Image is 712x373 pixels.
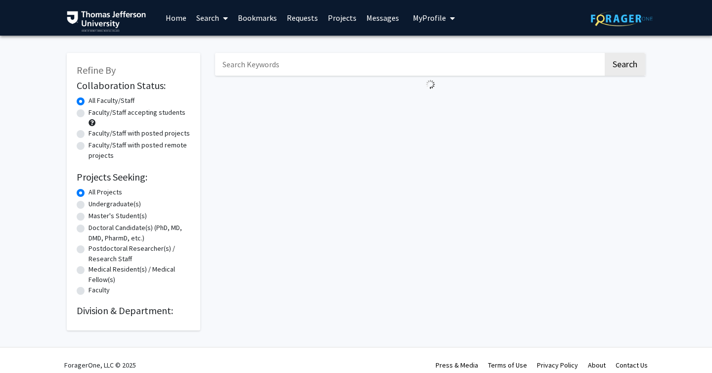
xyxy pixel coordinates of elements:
label: Master's Student(s) [89,211,147,221]
label: Medical Resident(s) / Medical Fellow(s) [89,264,190,285]
img: Loading [422,76,439,93]
h2: Division & Department: [77,305,190,317]
span: Refine By [77,64,116,76]
a: Messages [361,0,404,35]
label: Faculty [89,285,110,295]
label: Faculty/Staff with posted remote projects [89,140,190,161]
a: About [588,361,606,370]
input: Search Keywords [215,53,603,76]
a: Bookmarks [233,0,282,35]
button: Search [605,53,645,76]
label: Postdoctoral Researcher(s) / Research Staff [89,243,190,264]
label: All Projects [89,187,122,197]
a: Privacy Policy [537,361,578,370]
label: Undergraduate(s) [89,199,141,209]
label: Faculty/Staff with posted projects [89,128,190,139]
label: Doctoral Candidate(s) (PhD, MD, DMD, PharmD, etc.) [89,223,190,243]
a: Home [161,0,191,35]
img: ForagerOne Logo [591,11,653,26]
iframe: Chat [7,328,42,366]
a: Contact Us [616,361,648,370]
a: Projects [323,0,361,35]
span: My Profile [413,13,446,23]
img: Thomas Jefferson University Logo [67,11,146,32]
nav: Page navigation [215,93,645,116]
a: Requests [282,0,323,35]
h2: Collaboration Status: [77,80,190,92]
h2: Projects Seeking: [77,171,190,183]
a: Press & Media [436,361,478,370]
label: All Faculty/Staff [89,95,134,106]
a: Search [191,0,233,35]
a: Terms of Use [488,361,527,370]
label: Faculty/Staff accepting students [89,107,185,118]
